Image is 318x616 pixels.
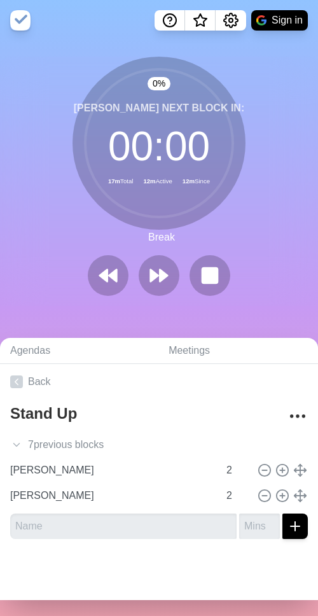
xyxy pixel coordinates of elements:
button: More [285,403,310,429]
button: Help [155,10,185,31]
span: [PERSON_NAME] [74,102,159,113]
input: Name [5,483,219,508]
input: Mins [239,514,280,539]
button: Sign in [251,10,308,31]
span: s [99,437,104,452]
button: What’s new [185,10,216,31]
a: Meetings [158,338,318,364]
img: timeblocks logo [10,10,31,31]
img: google logo [256,15,266,25]
input: Name [10,514,237,539]
input: Mins [221,458,252,483]
button: Settings [216,10,246,31]
p: Break [148,230,175,245]
input: Mins [221,483,252,508]
input: Name [5,458,219,483]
